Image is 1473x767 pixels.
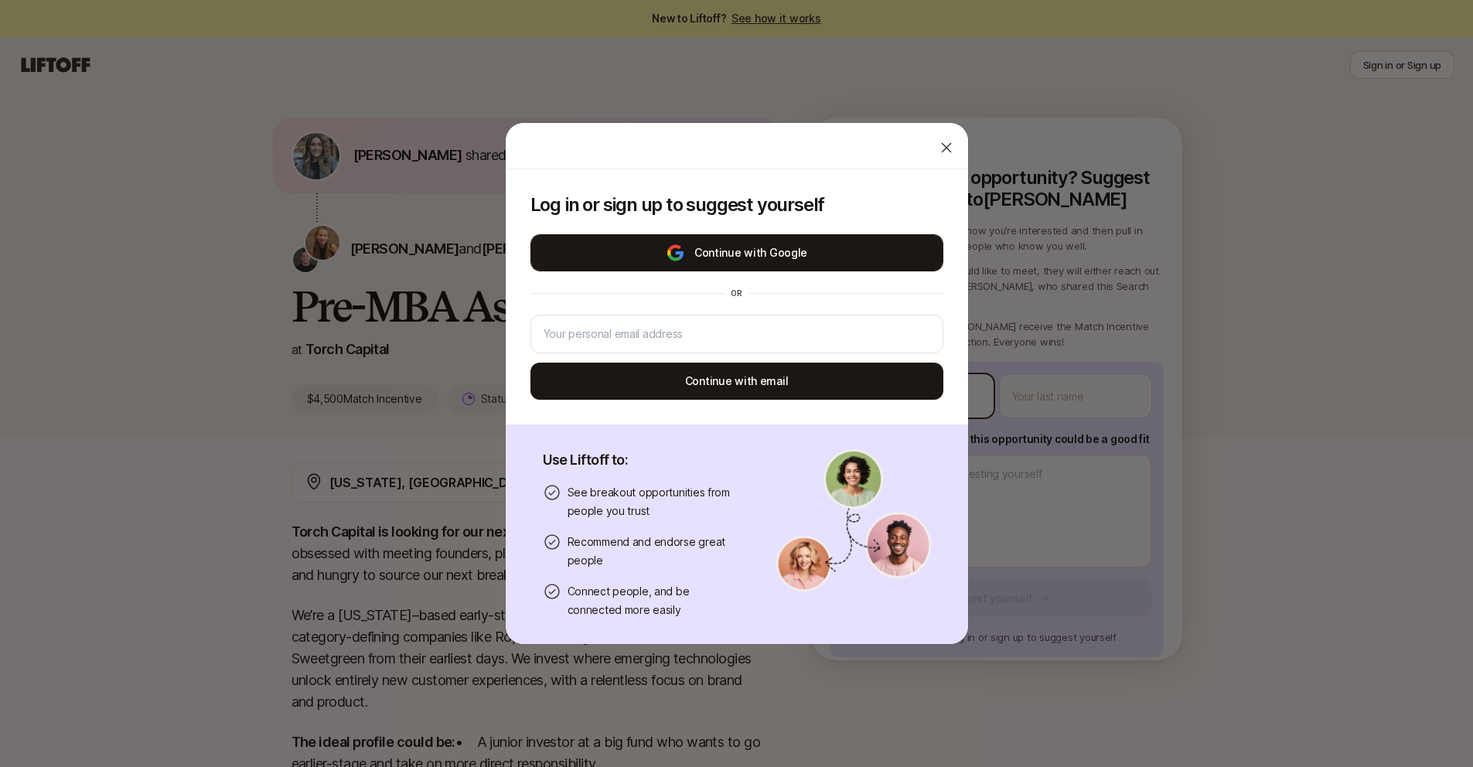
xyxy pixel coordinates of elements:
button: Continue with Google [530,234,943,271]
button: Continue with email [530,363,943,400]
p: Recommend and endorse great people [568,533,739,570]
img: google-logo [666,244,685,262]
p: Use Liftoff to: [543,449,739,471]
p: Connect people, and be connected more easily [568,582,739,619]
p: Log in or sign up to suggest yourself [530,194,943,216]
input: Your personal email address [544,325,930,343]
div: or [725,287,749,299]
img: signup-banner [776,449,931,591]
p: See breakout opportunities from people you trust [568,483,739,520]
